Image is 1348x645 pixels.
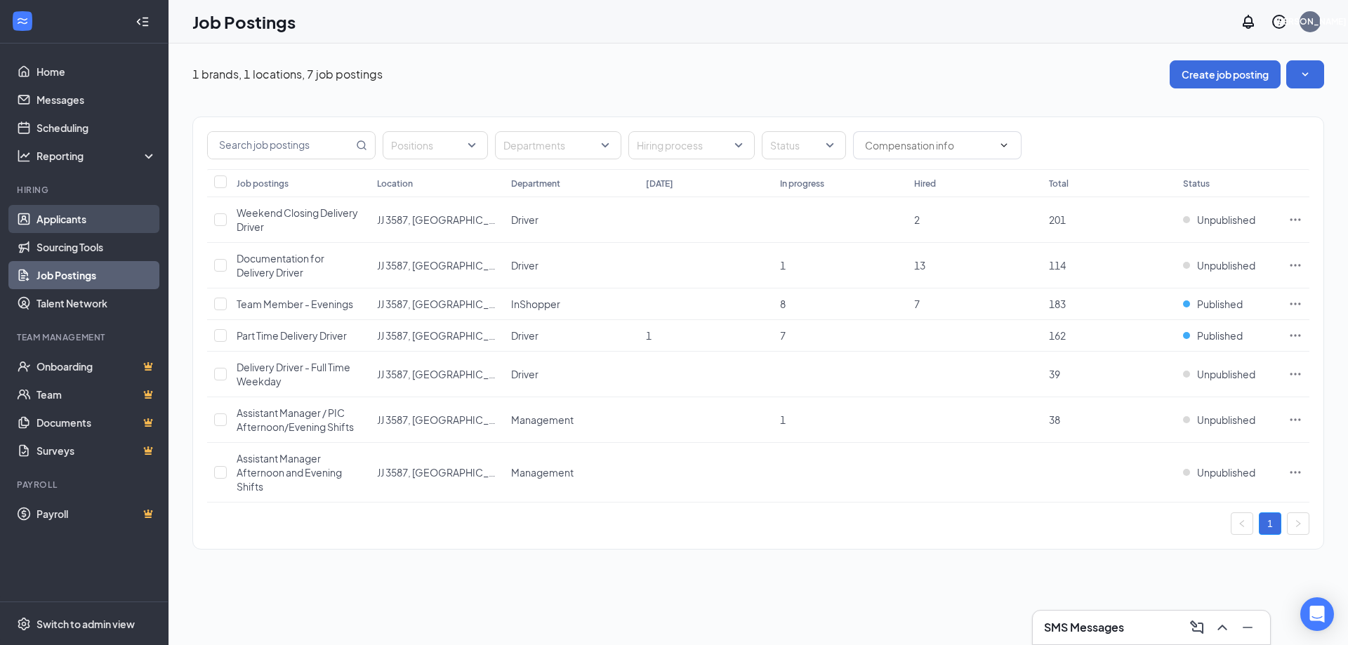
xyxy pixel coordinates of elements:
[1197,367,1255,381] span: Unpublished
[208,132,353,159] input: Search job postings
[1197,297,1243,311] span: Published
[1042,169,1176,197] th: Total
[37,500,157,528] a: PayrollCrown
[37,352,157,380] a: OnboardingCrown
[914,259,925,272] span: 13
[1294,519,1302,528] span: right
[780,413,786,426] span: 1
[1287,512,1309,535] li: Next Page
[504,443,638,503] td: Management
[998,140,1010,151] svg: ChevronDown
[1211,616,1234,639] button: ChevronUp
[192,10,296,34] h1: Job Postings
[136,15,150,29] svg: Collapse
[1170,60,1281,88] button: Create job posting
[504,352,638,397] td: Driver
[1287,512,1309,535] button: right
[377,466,515,479] span: JJ 3587, [GEOGRAPHIC_DATA]
[511,213,538,226] span: Driver
[370,320,504,352] td: JJ 3587, New Ulm MN
[1274,15,1347,27] div: [PERSON_NAME]
[1049,413,1060,426] span: 38
[1197,258,1255,272] span: Unpublished
[237,452,342,493] span: Assistant Manager Afternoon and Evening Shifts
[1239,619,1256,636] svg: Minimize
[237,252,324,279] span: Documentation for Delivery Driver
[17,331,154,343] div: Team Management
[865,138,993,153] input: Compensation info
[780,259,786,272] span: 1
[773,169,907,197] th: In progress
[377,213,515,226] span: JJ 3587, [GEOGRAPHIC_DATA]
[377,413,515,426] span: JJ 3587, [GEOGRAPHIC_DATA]
[37,289,157,317] a: Talent Network
[504,288,638,320] td: InShopper
[1288,297,1302,311] svg: Ellipses
[780,329,786,342] span: 7
[504,320,638,352] td: Driver
[914,298,920,310] span: 7
[37,617,135,631] div: Switch to admin view
[192,67,383,82] p: 1 brands, 1 locations, 7 job postings
[1286,60,1324,88] button: SmallChevronDown
[237,329,347,342] span: Part Time Delivery Driver
[511,329,538,342] span: Driver
[1044,620,1124,635] h3: SMS Messages
[377,329,515,342] span: JJ 3587, [GEOGRAPHIC_DATA]
[1298,67,1312,81] svg: SmallChevronDown
[1288,413,1302,427] svg: Ellipses
[1288,465,1302,479] svg: Ellipses
[370,443,504,503] td: JJ 3587, New Ulm MN
[37,408,157,437] a: DocumentsCrown
[1049,213,1066,226] span: 201
[237,178,289,189] div: Job postings
[1049,259,1066,272] span: 114
[1176,169,1281,197] th: Status
[511,259,538,272] span: Driver
[370,352,504,397] td: JJ 3587, New Ulm MN
[237,361,350,387] span: Delivery Driver - Full Time Weekday
[1186,616,1208,639] button: ComposeMessage
[1300,597,1334,631] div: Open Intercom Messenger
[1288,213,1302,227] svg: Ellipses
[37,114,157,142] a: Scheduling
[17,617,31,631] svg: Settings
[17,479,154,491] div: Payroll
[1271,13,1288,30] svg: QuestionInfo
[511,466,574,479] span: Management
[1214,619,1231,636] svg: ChevronUp
[37,261,157,289] a: Job Postings
[1288,367,1302,381] svg: Ellipses
[1288,328,1302,343] svg: Ellipses
[511,298,560,310] span: InShopper
[1197,413,1255,427] span: Unpublished
[504,243,638,288] td: Driver
[511,368,538,380] span: Driver
[511,413,574,426] span: Management
[370,397,504,443] td: JJ 3587, New Ulm MN
[370,288,504,320] td: JJ 3587, New Ulm MN
[370,197,504,243] td: JJ 3587, New Ulm MN
[370,243,504,288] td: JJ 3587, New Ulm MN
[1288,258,1302,272] svg: Ellipses
[511,178,560,189] div: Department
[377,368,515,380] span: JJ 3587, [GEOGRAPHIC_DATA]
[1236,616,1259,639] button: Minimize
[237,406,354,433] span: Assistant Manager / PIC Afternoon/Evening Shifts
[1197,213,1255,227] span: Unpublished
[1197,328,1243,343] span: Published
[1231,512,1253,535] li: Previous Page
[907,169,1041,197] th: Hired
[504,397,638,443] td: Management
[37,149,157,163] div: Reporting
[37,380,157,408] a: TeamCrown
[37,205,157,233] a: Applicants
[37,58,157,86] a: Home
[37,233,157,261] a: Sourcing Tools
[1231,512,1253,535] button: left
[1197,465,1255,479] span: Unpublished
[356,140,367,151] svg: MagnifyingGlass
[1049,298,1066,310] span: 183
[1238,519,1246,528] span: left
[377,298,515,310] span: JJ 3587, [GEOGRAPHIC_DATA]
